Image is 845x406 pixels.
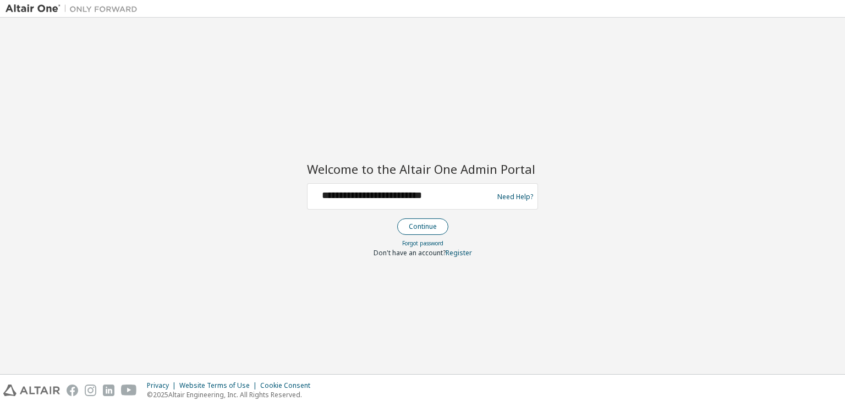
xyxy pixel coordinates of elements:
[147,381,179,390] div: Privacy
[402,239,443,247] a: Forgot password
[374,248,446,257] span: Don't have an account?
[3,385,60,396] img: altair_logo.svg
[497,196,533,197] a: Need Help?
[147,390,317,399] p: © 2025 Altair Engineering, Inc. All Rights Reserved.
[67,385,78,396] img: facebook.svg
[260,381,317,390] div: Cookie Consent
[397,218,448,235] button: Continue
[121,385,137,396] img: youtube.svg
[85,385,96,396] img: instagram.svg
[6,3,143,14] img: Altair One
[307,161,538,177] h2: Welcome to the Altair One Admin Portal
[179,381,260,390] div: Website Terms of Use
[446,248,472,257] a: Register
[103,385,114,396] img: linkedin.svg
